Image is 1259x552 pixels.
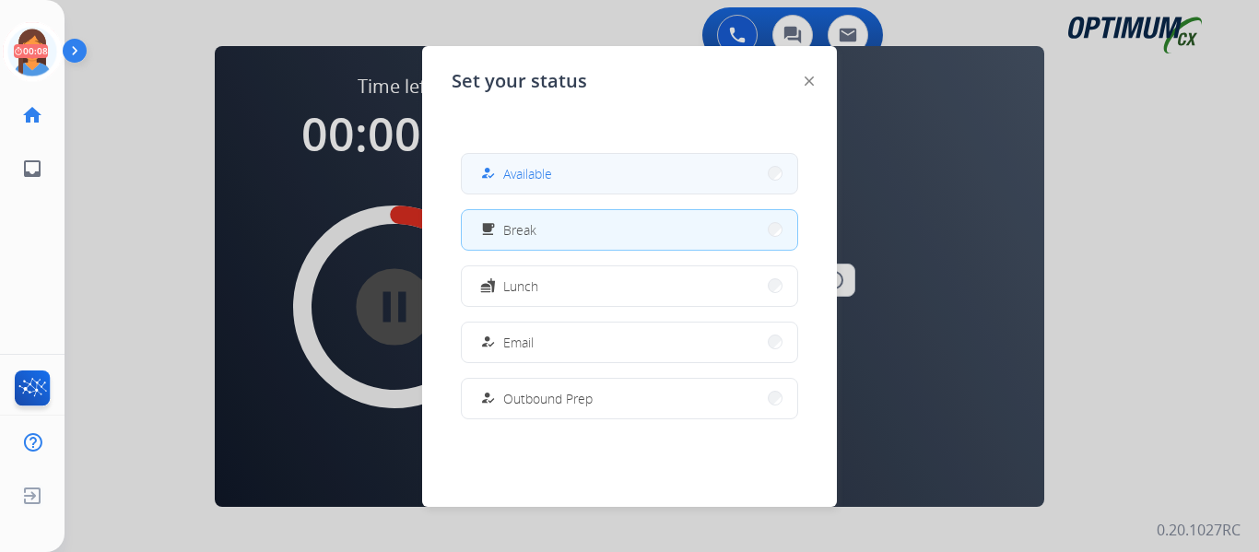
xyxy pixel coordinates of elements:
[462,154,797,194] button: Available
[462,323,797,362] button: Email
[462,210,797,250] button: Break
[503,389,593,408] span: Outbound Prep
[503,276,538,296] span: Lunch
[503,220,536,240] span: Break
[480,222,496,238] mat-icon: free_breakfast
[21,158,43,180] mat-icon: inbox
[1157,519,1241,541] p: 0.20.1027RC
[480,335,496,350] mat-icon: how_to_reg
[480,166,496,182] mat-icon: how_to_reg
[503,333,534,352] span: Email
[462,379,797,418] button: Outbound Prep
[21,104,43,126] mat-icon: home
[480,278,496,294] mat-icon: fastfood
[503,164,552,183] span: Available
[805,76,814,86] img: close-button
[480,391,496,406] mat-icon: how_to_reg
[462,266,797,306] button: Lunch
[452,68,587,94] span: Set your status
